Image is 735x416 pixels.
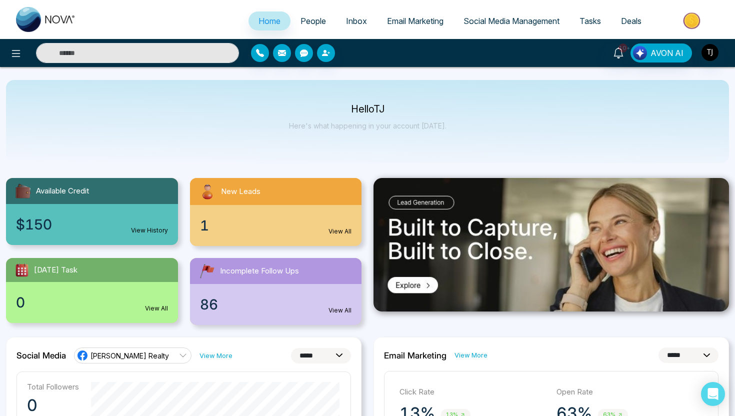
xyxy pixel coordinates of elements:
span: New Leads [221,186,260,197]
p: Hello TJ [289,105,446,113]
img: . [373,178,729,311]
img: todayTask.svg [14,262,30,278]
a: Home [248,11,290,30]
span: Inbox [346,16,367,26]
a: View More [454,350,487,360]
a: View All [328,227,351,236]
span: Social Media Management [463,16,559,26]
p: Total Followers [27,382,79,391]
a: Tasks [569,11,611,30]
img: newLeads.svg [198,182,217,201]
span: [PERSON_NAME] Realty [90,351,169,360]
h2: Social Media [16,350,66,360]
span: AVON AI [650,47,683,59]
img: Lead Flow [633,46,647,60]
img: availableCredit.svg [14,182,32,200]
a: View All [328,306,351,315]
a: 10+ [606,43,630,61]
a: Incomplete Follow Ups86View All [184,258,368,325]
span: 1 [200,215,209,236]
span: Available Credit [36,185,89,197]
img: followUps.svg [198,262,216,280]
h2: Email Marketing [384,350,446,360]
a: View More [199,351,232,360]
span: 86 [200,294,218,315]
span: Tasks [579,16,601,26]
a: Deals [611,11,651,30]
a: Social Media Management [453,11,569,30]
a: People [290,11,336,30]
a: New Leads1View All [184,178,368,246]
button: AVON AI [630,43,692,62]
img: Nova CRM Logo [16,7,76,32]
a: Inbox [336,11,377,30]
a: View All [145,304,168,313]
p: Click Rate [399,386,546,398]
span: Email Marketing [387,16,443,26]
span: $150 [16,214,52,235]
p: Here's what happening in your account [DATE]. [289,121,446,130]
span: [DATE] Task [34,264,77,276]
span: People [300,16,326,26]
a: View History [131,226,168,235]
span: 0 [16,292,25,313]
img: Market-place.gif [656,9,729,32]
span: 10+ [618,43,627,52]
span: Deals [621,16,641,26]
div: Open Intercom Messenger [701,382,725,406]
p: 0 [27,395,79,415]
a: Email Marketing [377,11,453,30]
span: Home [258,16,280,26]
img: User Avatar [701,44,718,61]
span: Incomplete Follow Ups [220,265,299,277]
p: Open Rate [556,386,703,398]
